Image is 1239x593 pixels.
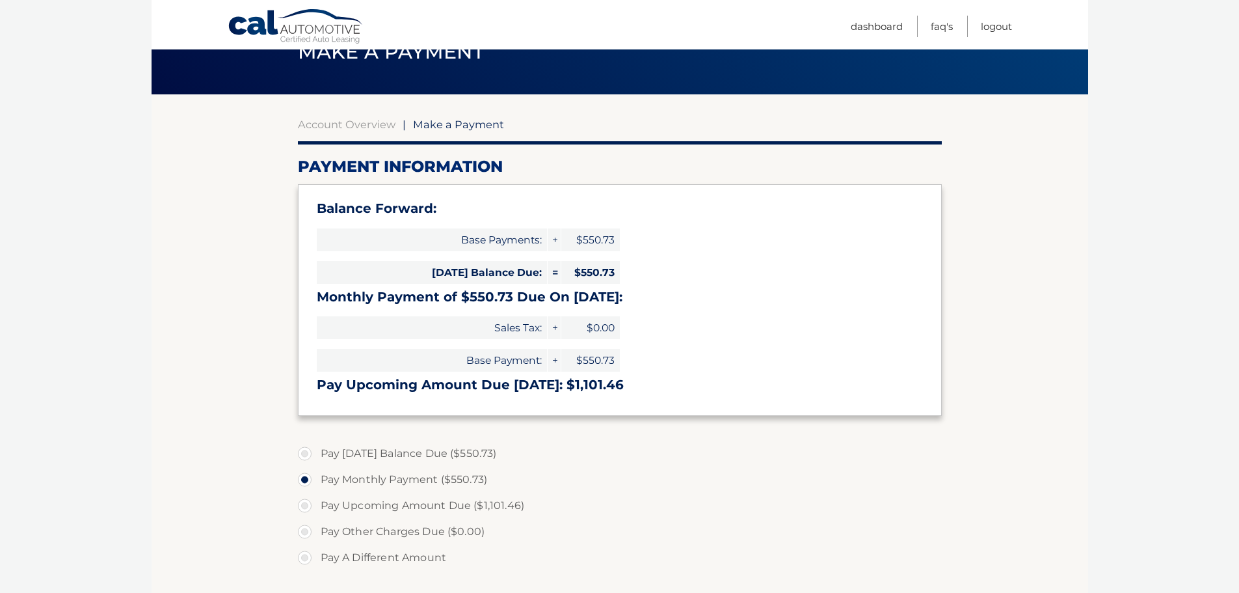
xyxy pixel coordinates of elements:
[561,228,620,251] span: $550.73
[298,493,942,519] label: Pay Upcoming Amount Due ($1,101.46)
[317,377,923,393] h3: Pay Upcoming Amount Due [DATE]: $1,101.46
[548,349,561,372] span: +
[561,316,620,339] span: $0.00
[548,261,561,284] span: =
[298,157,942,176] h2: Payment Information
[298,467,942,493] label: Pay Monthly Payment ($550.73)
[298,519,942,545] label: Pay Other Charges Due ($0.00)
[403,118,406,131] span: |
[561,261,620,284] span: $550.73
[548,316,561,339] span: +
[561,349,620,372] span: $550.73
[298,118,395,131] a: Account Overview
[298,441,942,467] label: Pay [DATE] Balance Due ($550.73)
[981,16,1012,37] a: Logout
[317,228,547,251] span: Base Payments:
[548,228,561,251] span: +
[317,200,923,217] h3: Balance Forward:
[298,545,942,571] label: Pay A Different Amount
[931,16,953,37] a: FAQ's
[851,16,903,37] a: Dashboard
[298,40,485,64] span: Make a Payment
[317,289,923,305] h3: Monthly Payment of $550.73 Due On [DATE]:
[317,316,547,339] span: Sales Tax:
[413,118,504,131] span: Make a Payment
[317,261,547,284] span: [DATE] Balance Due:
[228,8,364,46] a: Cal Automotive
[317,349,547,372] span: Base Payment:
